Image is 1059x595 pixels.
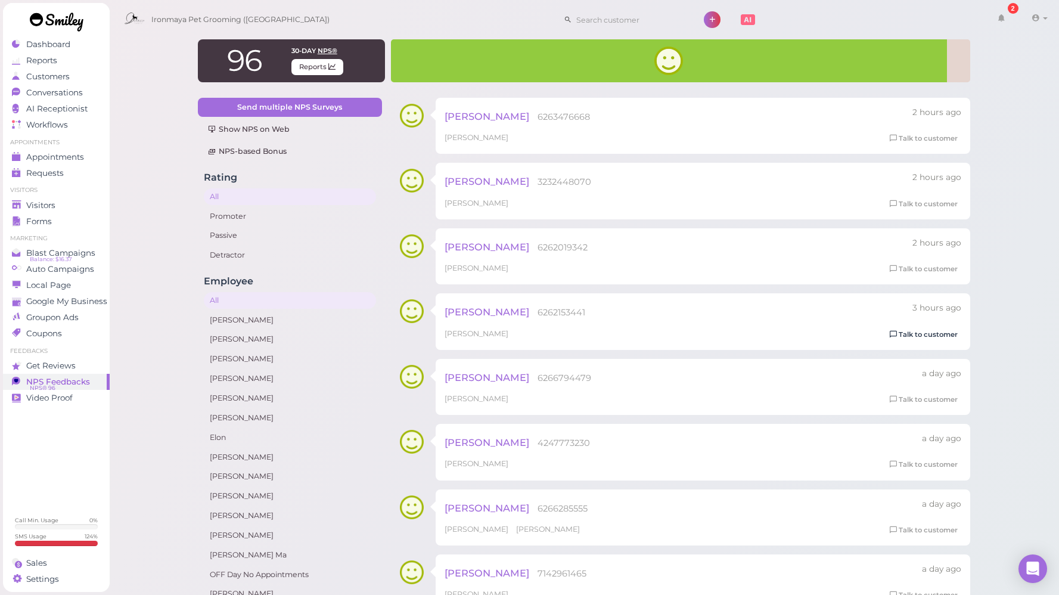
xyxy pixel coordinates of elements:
[538,176,591,187] span: 3232448070
[26,120,68,130] span: Workflows
[3,277,110,293] a: Local Page
[912,172,961,184] div: 09/30 02:13pm
[886,524,961,537] a: Talk to customer
[922,433,961,445] div: 09/29 04:32pm
[538,307,585,318] span: 6262153441
[922,498,961,510] div: 09/29 04:31pm
[3,309,110,326] a: Groupon Ads
[26,72,70,82] span: Customers
[30,255,72,264] span: Balance: $16.37
[912,107,961,119] div: 09/30 02:29pm
[922,368,961,380] div: 09/29 06:03pm
[26,104,88,114] span: AI Receptionist
[3,555,110,571] a: Sales
[3,245,110,261] a: Blast Campaigns Balance: $16.37
[445,502,529,514] span: [PERSON_NAME]
[204,312,376,329] a: [PERSON_NAME]
[227,42,262,79] span: 96
[204,507,376,524] a: [PERSON_NAME]
[204,429,376,446] a: Elon
[204,208,376,225] a: Promoter
[26,152,84,162] span: Appointments
[151,3,330,36] span: Ironmaya Pet Grooming ([GEOGRAPHIC_DATA])
[3,347,110,355] li: Feedbacks
[445,459,508,468] span: [PERSON_NAME]
[26,216,52,227] span: Forms
[445,110,529,122] span: [PERSON_NAME]
[445,436,529,448] span: [PERSON_NAME]
[886,329,961,341] a: Talk to customer
[445,525,510,534] span: [PERSON_NAME]
[445,264,508,272] span: [PERSON_NAME]
[3,52,110,69] a: Reports
[538,503,588,514] span: 6266285555
[516,525,580,534] span: [PERSON_NAME]
[3,293,110,309] a: Google My Business
[198,98,382,117] a: Send multiple NPS Surveys
[3,197,110,213] a: Visitors
[572,10,688,29] input: Search customer
[204,488,376,504] a: [PERSON_NAME]
[538,242,588,253] span: 6262019342
[3,165,110,181] a: Requests
[3,186,110,194] li: Visitors
[204,449,376,466] a: [PERSON_NAME]
[204,172,376,183] h4: Rating
[204,370,376,387] a: [PERSON_NAME]
[208,146,372,157] div: NPS-based Bonus
[3,326,110,342] a: Coupons
[3,69,110,85] a: Customers
[912,237,961,249] div: 09/30 02:08pm
[26,200,55,210] span: Visitors
[445,394,508,403] span: [PERSON_NAME]
[445,329,508,338] span: [PERSON_NAME]
[886,132,961,145] a: Talk to customer
[26,393,73,403] span: Video Proof
[204,227,376,244] a: Passive
[208,124,372,135] div: Show NPS on Web
[204,527,376,544] a: [PERSON_NAME]
[3,374,110,390] a: NPS Feedbacks NPS® 96
[26,312,79,323] span: Groupon Ads
[26,361,76,371] span: Get Reviews
[445,306,529,318] span: [PERSON_NAME]
[26,280,71,290] span: Local Page
[204,188,376,205] a: All
[445,133,508,142] span: [PERSON_NAME]
[886,393,961,406] a: Talk to customer
[912,302,961,314] div: 09/30 01:15pm
[538,568,586,579] span: 7142961465
[204,566,376,583] a: OFF Day No Appointments
[318,47,337,55] span: NPS®
[26,248,95,258] span: Blast Campaigns
[3,36,110,52] a: Dashboard
[30,383,55,393] span: NPS® 96
[3,101,110,117] a: AI Receptionist
[204,275,376,287] h4: Employee
[26,558,47,568] span: Sales
[204,468,376,485] a: [PERSON_NAME]
[3,261,110,277] a: Auto Campaigns
[26,296,107,306] span: Google My Business
[85,532,98,540] div: 124 %
[445,371,529,383] span: [PERSON_NAME]
[204,547,376,563] a: [PERSON_NAME] Ma
[198,142,382,161] a: NPS-based Bonus
[3,149,110,165] a: Appointments
[3,358,110,374] a: Get Reviews
[204,410,376,426] a: [PERSON_NAME]
[26,88,83,98] span: Conversations
[198,120,382,139] a: Show NPS on Web
[204,247,376,264] a: Detractor
[15,516,58,524] div: Call Min. Usage
[3,213,110,230] a: Forms
[291,47,316,55] span: 30-day
[3,117,110,133] a: Workflows
[26,39,70,49] span: Dashboard
[26,264,94,274] span: Auto Campaigns
[291,59,343,75] span: Reports
[3,571,110,587] a: Settings
[445,241,529,253] span: [PERSON_NAME]
[26,55,57,66] span: Reports
[538,111,590,122] span: 6263476668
